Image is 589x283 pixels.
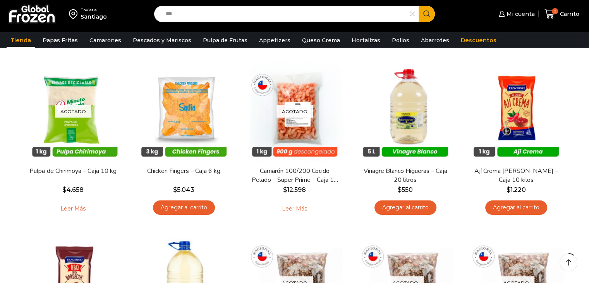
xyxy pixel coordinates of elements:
[39,33,82,48] a: Papas Fritas
[485,200,547,215] a: Agregar al carrito: “Ají Crema Traverso - Caja 10 kilos”
[153,200,215,215] a: Agregar al carrito: “Chicken Fingers - Caja 6 kg”
[283,186,287,193] span: $
[471,167,560,185] a: Ají Crema [PERSON_NAME] – Caja 10 kilos
[552,8,558,14] span: 0
[28,167,117,176] a: Pulpa de Chirimoya – Caja 10 kg
[543,5,581,23] a: 0 Carrito
[81,13,107,21] div: Santiago
[62,186,66,193] span: $
[7,33,35,48] a: Tienda
[48,200,98,217] a: Leé más sobre “Pulpa de Chirimoya - Caja 10 kg”
[417,33,453,48] a: Abarrotes
[255,33,294,48] a: Appetizers
[276,105,313,117] p: Agotado
[69,7,81,21] img: address-field-icon.svg
[86,33,125,48] a: Camarones
[173,186,177,193] span: $
[398,186,402,193] span: $
[388,33,413,48] a: Pollos
[507,186,510,193] span: $
[81,7,107,13] div: Enviar a
[250,167,339,185] a: Camarón 100/200 Cocido Pelado – Super Prime – Caja 10 kg
[374,200,436,215] a: Agregar al carrito: “Vinagre Blanco Higueras - Caja 20 litros”
[129,33,195,48] a: Pescados y Mariscos
[348,33,384,48] a: Hortalizas
[55,105,91,117] p: Agotado
[62,186,84,193] bdi: 4.658
[298,33,344,48] a: Queso Crema
[139,167,228,176] a: Chicken Fingers – Caja 6 kg
[361,167,450,185] a: Vinagre Blanco Higueras – Caja 20 litros
[419,6,435,22] button: Search button
[173,186,194,193] bdi: 5.043
[398,186,413,193] bdi: 550
[457,33,500,48] a: Descuentos
[558,10,579,18] span: Carrito
[505,10,535,18] span: Mi cuenta
[497,6,535,22] a: Mi cuenta
[270,200,319,217] a: Leé más sobre “Camarón 100/200 Cocido Pelado - Super Prime - Caja 10 kg”
[283,186,306,193] bdi: 12.598
[507,186,526,193] bdi: 1.220
[199,33,251,48] a: Pulpa de Frutas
